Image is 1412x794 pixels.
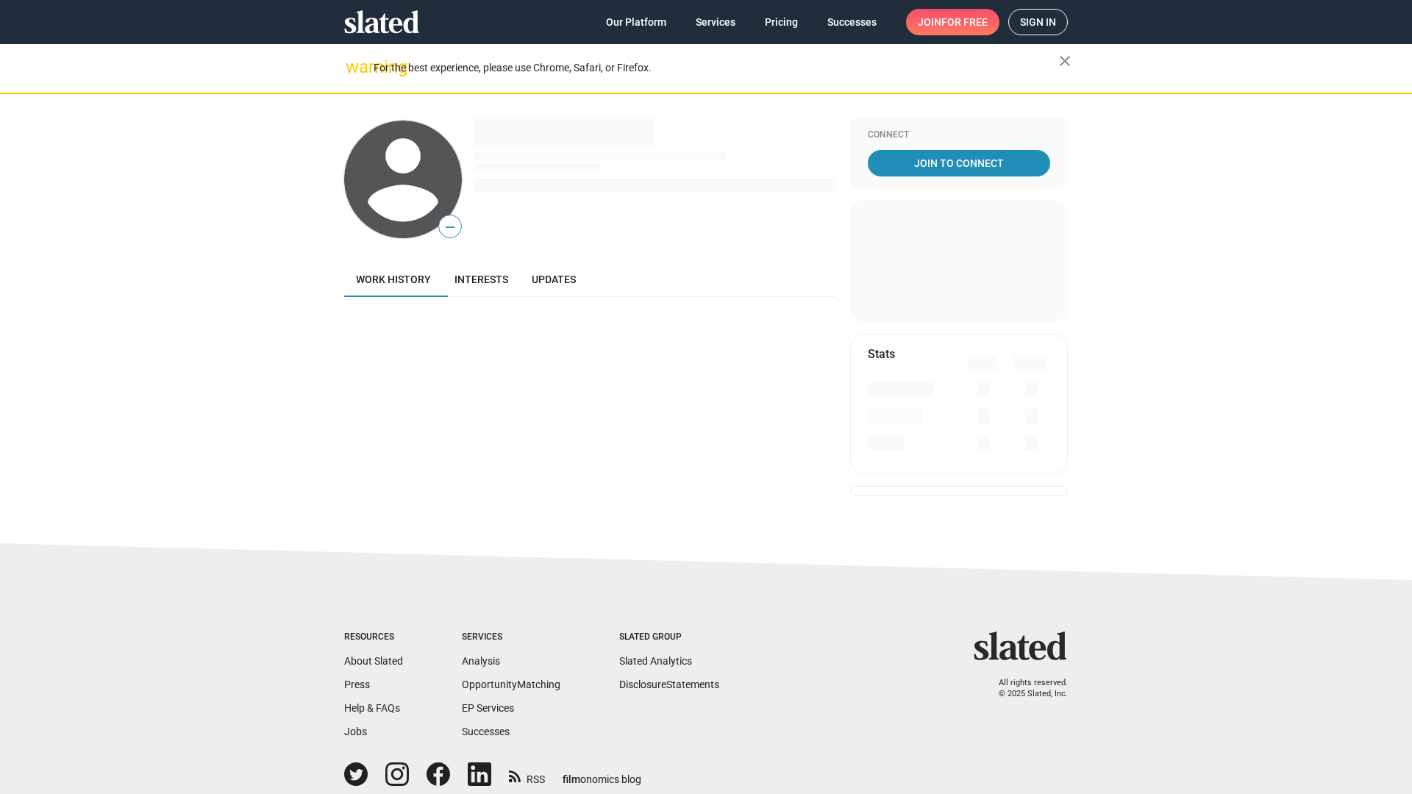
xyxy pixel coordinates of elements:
span: Interests [454,273,508,285]
a: Work history [344,262,443,297]
div: For the best experience, please use Chrome, Safari, or Firefox. [374,58,1059,78]
p: All rights reserved. © 2025 Slated, Inc. [983,678,1068,699]
a: Pricing [753,9,810,35]
a: Our Platform [594,9,678,35]
span: Our Platform [606,9,666,35]
span: Updates [532,273,576,285]
span: Work history [356,273,431,285]
a: Joinfor free [906,9,999,35]
mat-icon: close [1056,52,1074,70]
span: Join [918,9,988,35]
div: Slated Group [619,632,719,643]
a: filmonomics blog [563,761,641,787]
a: Analysis [462,655,500,667]
a: OpportunityMatching [462,679,560,690]
span: film [563,773,580,785]
div: Services [462,632,560,643]
a: RSS [509,764,545,787]
a: Slated Analytics [619,655,692,667]
a: Sign in [1008,9,1068,35]
span: — [439,218,461,237]
a: About Slated [344,655,403,667]
a: Press [344,679,370,690]
a: Updates [520,262,588,297]
a: Jobs [344,726,367,737]
span: Sign in [1020,10,1056,35]
a: Services [684,9,747,35]
a: Join To Connect [868,150,1050,176]
span: Successes [827,9,877,35]
span: Pricing [765,9,798,35]
a: Help & FAQs [344,702,400,714]
div: Resources [344,632,403,643]
a: EP Services [462,702,514,714]
span: Join To Connect [871,150,1047,176]
a: Successes [816,9,888,35]
a: DisclosureStatements [619,679,719,690]
mat-icon: warning [346,58,363,76]
a: Interests [443,262,520,297]
div: Connect [868,129,1050,141]
mat-card-title: Stats [868,346,895,362]
span: for free [941,9,988,35]
a: Successes [462,726,510,737]
span: Services [696,9,735,35]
